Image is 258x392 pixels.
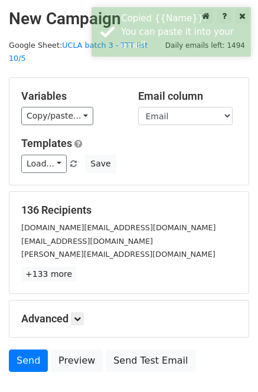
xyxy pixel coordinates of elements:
a: Load... [21,155,67,173]
div: Copied {{Name}}. You can paste it into your email. [121,12,246,52]
a: Send [9,349,48,372]
a: Send Test Email [106,349,195,372]
button: Save [85,155,116,173]
a: +133 more [21,267,76,282]
h5: Advanced [21,312,237,325]
small: [DOMAIN_NAME][EMAIL_ADDRESS][DOMAIN_NAME] [21,223,215,232]
a: Copy/paste... [21,107,93,125]
small: [EMAIL_ADDRESS][DOMAIN_NAME] [21,237,153,246]
small: [PERSON_NAME][EMAIL_ADDRESS][DOMAIN_NAME] [21,250,215,259]
h5: Email column [138,90,237,103]
iframe: Chat Widget [199,335,258,392]
a: Preview [51,349,103,372]
h5: 136 Recipients [21,204,237,217]
small: Google Sheet: [9,41,148,63]
h5: Variables [21,90,120,103]
a: UCLA batch 3 - TTT list 10/5 [9,41,148,63]
h2: New Campaign [9,9,249,29]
